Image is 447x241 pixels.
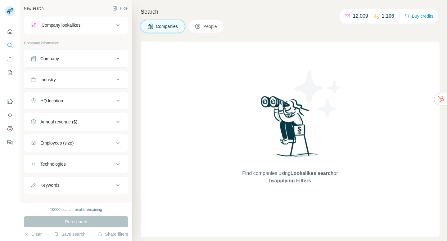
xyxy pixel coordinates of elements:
[24,231,42,237] button: Clear
[5,40,15,51] button: Search
[24,6,43,11] div: New search
[24,157,128,172] button: Technologies
[54,231,85,237] button: Save search
[24,136,128,150] button: Employees (size)
[24,18,128,33] button: Company lookalikes
[353,12,368,20] p: 12,009
[141,7,440,16] h4: Search
[5,53,15,65] button: Enrich CSV
[24,93,128,108] button: HQ location
[5,123,15,134] button: Dashboard
[5,96,15,107] button: Use Surfe on LinkedIn
[97,231,128,237] button: Share filters
[404,12,433,20] button: Buy credits
[24,51,128,66] button: Company
[258,94,323,163] img: Surfe Illustration - Woman searching with binoculars
[382,12,394,20] p: 1,196
[24,178,128,193] button: Keywords
[5,109,15,121] button: Use Surfe API
[108,4,132,13] button: Hide
[5,26,15,37] button: Quick start
[40,98,63,104] div: HQ location
[50,207,102,212] div: 10000 search results remaining
[24,40,128,46] p: Company information
[40,140,74,146] div: Employees (size)
[291,171,334,176] span: Lookalikes search
[40,56,59,62] div: Company
[203,23,218,29] span: People
[5,67,15,78] button: My lists
[40,77,56,83] div: Industry
[42,22,80,28] div: Company lookalikes
[240,170,340,185] span: Find companies using or by
[40,161,66,167] div: Technologies
[274,178,311,183] span: applying Filters
[24,114,128,129] button: Annual revenue ($)
[290,66,346,122] img: Surfe Illustration - Stars
[24,72,128,87] button: Industry
[5,137,15,148] button: Feedback
[156,23,178,29] span: Companies
[40,182,59,188] div: Keywords
[40,119,77,125] div: Annual revenue ($)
